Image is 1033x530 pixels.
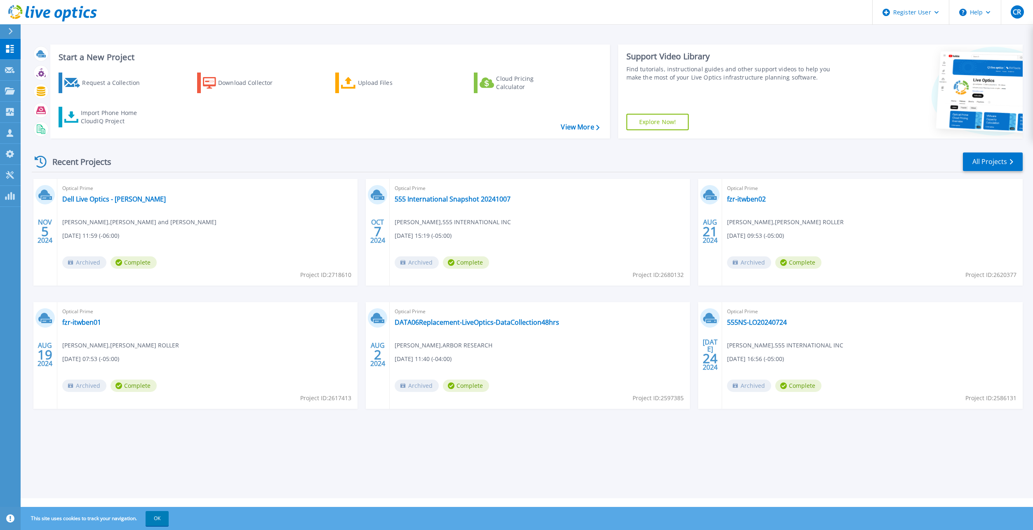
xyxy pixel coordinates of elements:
[702,340,718,370] div: [DATE] 2024
[775,256,821,269] span: Complete
[41,228,49,235] span: 5
[727,380,771,392] span: Archived
[626,65,835,82] div: Find tutorials, instructional guides and other support videos to help you make the most of your L...
[395,341,492,350] span: [PERSON_NAME] , ARBOR RESEARCH
[62,341,179,350] span: [PERSON_NAME] , [PERSON_NAME] ROLLER
[395,354,452,363] span: [DATE] 11:40 (-04:00)
[727,231,784,240] span: [DATE] 09:53 (-05:00)
[82,75,148,91] div: Request a Collection
[395,218,511,227] span: [PERSON_NAME] , 555 INTERNATIONAL INC
[300,394,351,403] span: Project ID: 2617413
[395,231,452,240] span: [DATE] 15:19 (-05:00)
[37,340,53,370] div: AUG 2024
[727,195,766,203] a: fzr-itwben02
[395,318,559,326] a: DATA06Replacement-LiveOptics-DataCollection48hrs
[727,354,784,363] span: [DATE] 16:56 (-05:00)
[443,256,489,269] span: Complete
[23,511,169,526] span: This site uses cookies to track your navigation.
[62,231,119,240] span: [DATE] 11:59 (-06:00)
[62,195,166,203] a: Dell Live Optics - [PERSON_NAME]
[111,380,157,392] span: Complete
[395,307,685,316] span: Optical Prime
[703,228,718,235] span: 21
[727,318,787,326] a: 555NS-LO20240724
[727,341,843,350] span: [PERSON_NAME] , 555 INTERNATIONAL INC
[62,380,106,392] span: Archived
[374,351,381,358] span: 2
[335,73,427,93] a: Upload Files
[727,218,844,227] span: [PERSON_NAME] , [PERSON_NAME] ROLLER
[775,380,821,392] span: Complete
[727,256,771,269] span: Archived
[963,152,1023,171] a: All Projects
[32,152,122,172] div: Recent Projects
[395,256,439,269] span: Archived
[370,216,386,246] div: OCT 2024
[62,218,216,227] span: [PERSON_NAME] , [PERSON_NAME] and [PERSON_NAME]
[38,351,52,358] span: 19
[81,109,145,125] div: Import Phone Home CloudIQ Project
[727,307,1017,316] span: Optical Prime
[62,184,353,193] span: Optical Prime
[218,75,284,91] div: Download Collector
[633,394,684,403] span: Project ID: 2597385
[633,270,684,279] span: Project ID: 2680132
[561,123,599,131] a: View More
[146,511,169,526] button: OK
[370,340,386,370] div: AUG 2024
[496,75,562,91] div: Cloud Pricing Calculator
[62,256,106,269] span: Archived
[111,256,157,269] span: Complete
[300,270,351,279] span: Project ID: 2718610
[965,270,1017,279] span: Project ID: 2620377
[626,114,689,130] a: Explore Now!
[395,380,439,392] span: Archived
[62,307,353,316] span: Optical Prime
[59,73,151,93] a: Request a Collection
[197,73,289,93] a: Download Collector
[62,318,101,326] a: fzr-itwben01
[395,184,685,193] span: Optical Prime
[59,53,599,62] h3: Start a New Project
[727,184,1017,193] span: Optical Prime
[702,216,718,246] div: AUG 2024
[358,75,424,91] div: Upload Files
[62,354,119,363] span: [DATE] 07:53 (-05:00)
[626,51,835,62] div: Support Video Library
[37,216,53,246] div: NOV 2024
[703,355,718,362] span: 24
[1013,9,1021,15] span: CR
[965,394,1017,403] span: Project ID: 2586131
[374,228,381,235] span: 7
[474,73,566,93] a: Cloud Pricing Calculator
[443,380,489,392] span: Complete
[395,195,511,203] a: 555 International Snapshot 20241007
